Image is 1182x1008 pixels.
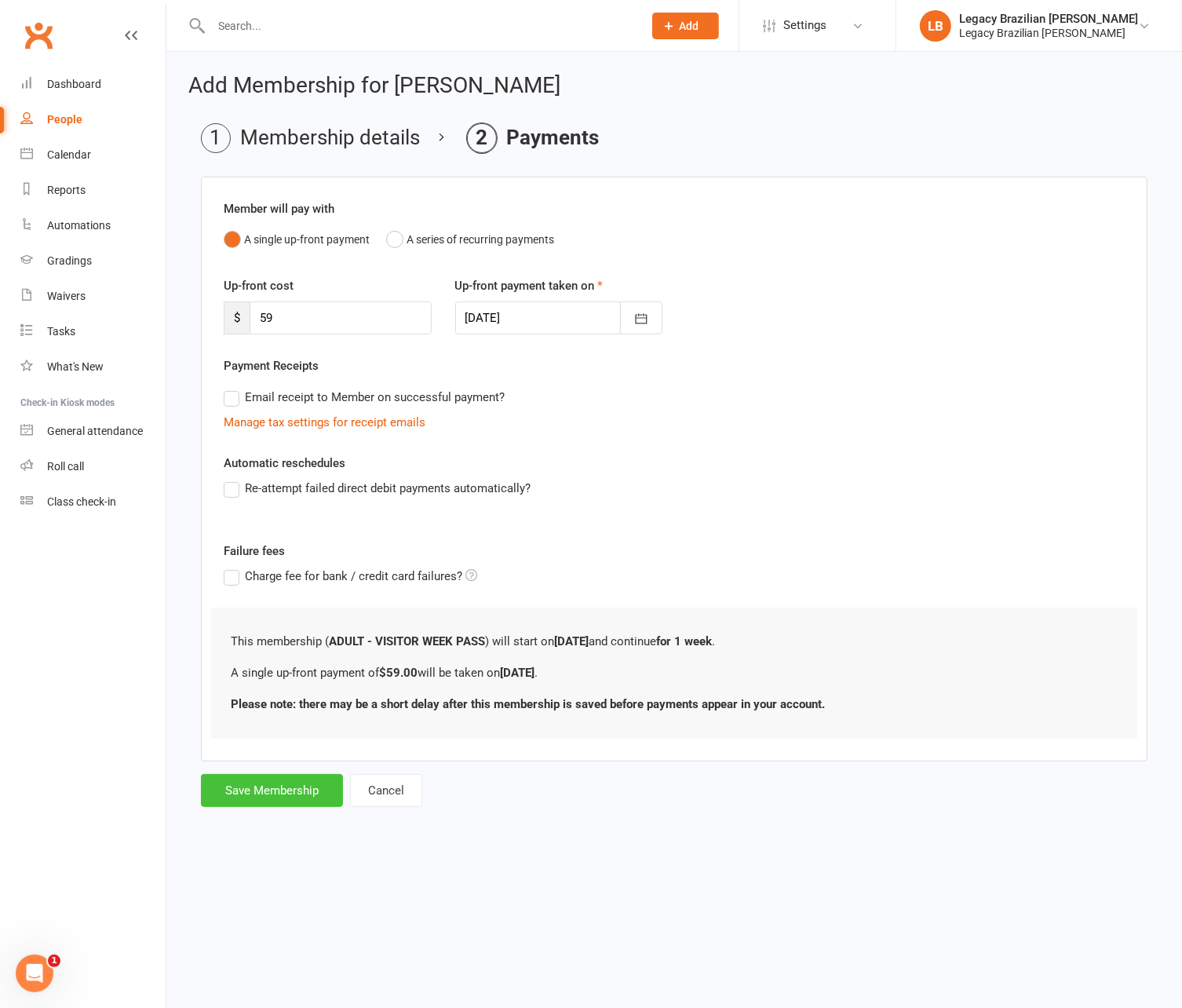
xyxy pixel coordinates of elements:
[20,243,166,279] a: Gradings
[206,15,632,37] input: Search...
[783,8,826,43] span: Settings
[231,697,825,711] b: Please note: there may be a short delay after this membership is saved before payments appear in ...
[224,388,505,407] label: Email receipt to Member on successful payment?
[224,479,531,498] label: Re-attempt failed direct debit payments automatically?
[224,301,250,334] span: $
[455,276,604,295] label: Up-front payment taken on
[350,774,422,807] button: Cancel
[231,663,1118,682] p: A single up-front payment of will be taken on .
[20,137,166,173] a: Calendar
[224,276,294,295] label: Up-front cost
[245,567,462,583] span: Charge fee for bank / credit card failures?
[19,16,58,55] a: Clubworx
[20,314,166,349] a: Tasks
[47,460,84,473] div: Roll call
[554,634,589,648] b: [DATE]
[47,78,101,90] div: Dashboard
[680,20,699,32] span: Add
[47,148,91,161] div: Calendar
[47,360,104,373] div: What's New
[47,325,75,338] div: Tasks
[47,184,86,196] div: Reports
[329,634,485,648] b: ADULT - VISITOR WEEK PASS
[920,10,951,42] div: LB
[652,13,719,39] button: Add
[47,254,92,267] div: Gradings
[20,449,166,484] a: Roll call
[47,113,82,126] div: People
[20,102,166,137] a: People
[16,955,53,992] iframe: Intercom live chat
[20,414,166,449] a: General attendance kiosk mode
[47,290,86,302] div: Waivers
[467,123,599,153] li: Payments
[48,955,60,967] span: 1
[20,484,166,520] a: Class kiosk mode
[20,349,166,385] a: What's New
[201,123,420,153] li: Membership details
[47,219,111,232] div: Automations
[224,199,334,218] label: Member will pay with
[959,26,1138,40] div: Legacy Brazilian [PERSON_NAME]
[379,666,418,680] b: $59.00
[47,425,143,437] div: General attendance
[500,666,534,680] b: [DATE]
[224,356,319,375] label: Payment Receipts
[20,173,166,208] a: Reports
[231,632,1118,651] p: This membership ( ) will start on and continue .
[224,225,370,254] button: A single up-front payment
[959,12,1138,26] div: Legacy Brazilian [PERSON_NAME]
[20,279,166,314] a: Waivers
[656,634,712,648] b: for 1 week
[224,454,345,473] label: Automatic reschedules
[386,225,554,254] button: A series of recurring payments
[47,495,116,508] div: Class check-in
[20,208,166,243] a: Automations
[188,74,1160,98] h2: Add Membership for [PERSON_NAME]
[20,67,166,102] a: Dashboard
[201,774,343,807] button: Save Membership
[212,542,1136,561] label: Failure fees
[224,415,425,429] a: Manage tax settings for receipt emails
